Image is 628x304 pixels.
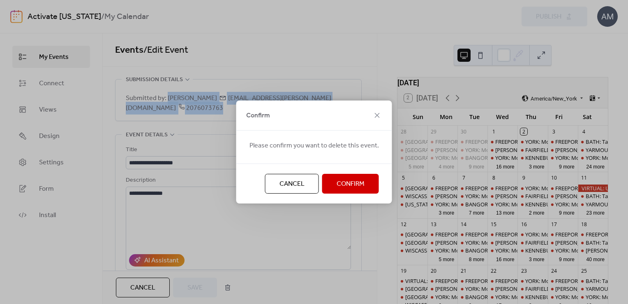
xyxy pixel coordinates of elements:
[249,141,379,151] span: Please confirm you want to delete this event.
[265,174,319,194] button: Cancel
[246,111,270,121] span: Confirm
[337,179,365,189] span: Confirm
[322,174,379,194] button: Confirm
[279,179,305,189] span: Cancel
